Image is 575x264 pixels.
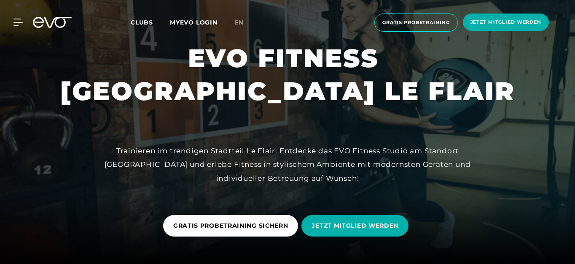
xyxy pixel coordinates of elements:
[234,19,244,26] span: en
[470,19,541,26] span: Jetzt Mitglied werden
[382,19,450,26] span: Gratis Probetraining
[163,209,302,243] a: GRATIS PROBETRAINING SICHERN
[173,221,288,230] span: GRATIS PROBETRAINING SICHERN
[234,18,254,27] a: en
[460,14,551,32] a: Jetzt Mitglied werden
[131,19,153,26] span: Clubs
[301,209,412,243] a: JETZT MITGLIED WERDEN
[312,221,398,230] span: JETZT MITGLIED WERDEN
[98,144,477,185] div: Trainieren im trendigen Stadtteil Le Flair: Entdecke das EVO Fitness Studio am Standort [GEOGRAPH...
[170,19,218,26] a: MYEVO LOGIN
[372,14,460,32] a: Gratis Probetraining
[131,18,170,26] a: Clubs
[60,42,515,108] h1: EVO FITNESS [GEOGRAPHIC_DATA] LE FLAIR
